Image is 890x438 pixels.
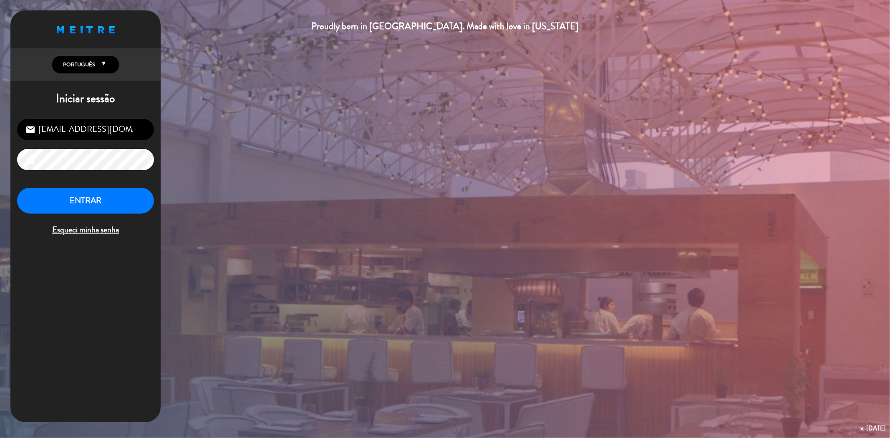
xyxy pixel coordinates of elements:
[10,92,161,106] h1: Iniciar sessão
[17,188,154,214] button: ENTRAR
[860,423,886,434] div: v. [DATE]
[25,125,35,135] i: email
[61,60,95,69] span: Português
[17,223,154,237] span: Esqueci minha senha
[17,119,154,140] input: Correio eletrônico
[25,155,35,165] i: lock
